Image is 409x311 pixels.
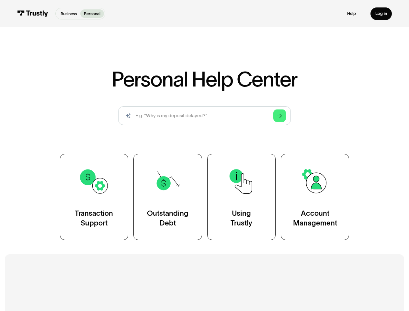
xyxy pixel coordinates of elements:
[347,11,356,17] a: Help
[375,11,387,17] div: Log in
[118,106,290,125] form: Search
[147,209,188,228] div: Outstanding Debt
[17,10,48,17] img: Trustly Logo
[112,69,297,89] h1: Personal Help Center
[80,9,104,18] a: Personal
[61,11,77,17] p: Business
[293,209,337,228] div: Account Management
[370,7,392,20] a: Log in
[60,154,128,240] a: TransactionSupport
[207,154,276,240] a: UsingTrustly
[75,209,113,228] div: Transaction Support
[57,9,80,18] a: Business
[133,154,202,240] a: OutstandingDebt
[281,154,349,240] a: AccountManagement
[231,209,252,228] div: Using Trustly
[118,106,290,125] input: search
[84,11,100,17] p: Personal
